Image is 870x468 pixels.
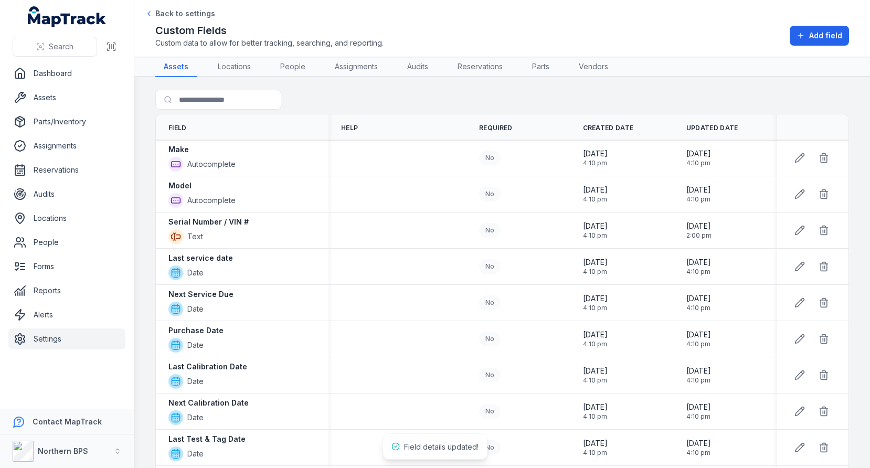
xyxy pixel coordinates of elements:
span: 4:10 pm [583,449,608,457]
a: People [272,57,314,77]
a: Reservations [8,159,125,180]
time: 03/09/2025, 4:10:52 pm [583,402,608,421]
span: Help [341,124,358,132]
span: 4:10 pm [583,340,608,348]
div: No [479,223,501,238]
strong: Make [168,144,189,155]
span: Add field [809,30,842,41]
a: Locations [8,208,125,229]
span: [DATE] [686,329,711,340]
span: 4:10 pm [686,159,711,167]
strong: Next Calibration Date [168,398,249,408]
time: 03/09/2025, 4:10:52 pm [583,148,608,167]
time: 03/09/2025, 4:10:52 pm [583,293,608,312]
time: 03/09/2025, 4:10:52 pm [583,257,608,276]
button: Add field [790,26,849,46]
span: [DATE] [686,257,711,268]
span: [DATE] [583,293,608,304]
strong: Contact MapTrack [33,417,102,426]
a: Settings [8,328,125,349]
span: [DATE] [686,402,711,412]
button: Search [13,37,97,57]
span: Autocomplete [187,195,236,206]
div: No [479,187,501,201]
span: 4:10 pm [686,412,711,421]
a: Parts [524,57,558,77]
span: Autocomplete [187,159,236,169]
span: [DATE] [583,221,608,231]
a: Audits [399,57,437,77]
span: 4:10 pm [583,195,608,204]
span: [DATE] [583,402,608,412]
time: 03/09/2025, 4:10:52 pm [583,438,608,457]
time: 03/09/2025, 4:10:52 pm [583,366,608,385]
a: Back to settings [145,8,215,19]
span: Field details updated! [404,442,479,451]
span: [DATE] [686,221,712,231]
a: Audits [8,184,125,205]
time: 03/09/2025, 4:10:52 pm [686,148,711,167]
span: Field [168,124,187,132]
div: No [479,440,501,455]
span: Required [479,124,512,132]
span: 4:10 pm [686,268,711,276]
span: Date [187,304,204,314]
time: 03/09/2025, 4:10:52 pm [686,185,711,204]
span: Back to settings [155,8,215,19]
span: 4:10 pm [583,376,608,385]
span: Created Date [583,124,634,132]
a: Assets [155,57,197,77]
time: 03/09/2025, 4:10:52 pm [686,293,711,312]
a: Forms [8,256,125,277]
span: Text [187,231,203,242]
a: Parts/Inventory [8,111,125,132]
strong: Model [168,180,192,191]
span: Search [49,41,73,52]
span: [DATE] [583,185,608,195]
a: Reports [8,280,125,301]
span: 4:10 pm [686,449,711,457]
strong: Last service date [168,253,233,263]
div: No [479,151,501,165]
strong: Last Calibration Date [168,361,247,372]
div: No [479,404,501,419]
span: [DATE] [583,329,608,340]
time: 03/09/2025, 4:10:52 pm [686,438,711,457]
span: [DATE] [583,366,608,376]
time: 03/09/2025, 4:10:52 pm [583,221,608,240]
time: 03/09/2025, 4:10:52 pm [583,185,608,204]
span: [DATE] [686,366,711,376]
time: 03/09/2025, 4:10:52 pm [686,402,711,421]
time: 25/09/2025, 2:00:18 pm [686,221,712,240]
span: 4:10 pm [583,231,608,240]
time: 03/09/2025, 4:10:52 pm [686,366,711,385]
span: 4:10 pm [686,340,711,348]
a: Vendors [570,57,617,77]
strong: Next Service Due [168,289,234,300]
span: Updated Date [686,124,738,132]
strong: Purchase Date [168,325,224,336]
span: [DATE] [583,148,608,159]
a: Assignments [326,57,386,77]
span: Date [187,340,204,350]
a: Locations [209,57,259,77]
time: 03/09/2025, 4:10:52 pm [686,329,711,348]
span: [DATE] [583,257,608,268]
div: No [479,295,501,310]
span: 4:10 pm [583,268,608,276]
span: Date [187,376,204,387]
strong: Serial Number / VIN # [168,217,249,227]
strong: Northern BPS [38,446,88,455]
span: [DATE] [686,293,711,304]
time: 03/09/2025, 4:10:52 pm [686,257,711,276]
span: 4:10 pm [686,376,711,385]
span: 4:10 pm [583,304,608,312]
div: No [479,368,501,382]
a: MapTrack [28,6,107,27]
span: [DATE] [686,148,711,159]
a: Alerts [8,304,125,325]
span: [DATE] [686,185,711,195]
a: Assets [8,87,125,108]
span: 2:00 pm [686,231,712,240]
strong: Last Test & Tag Date [168,434,246,444]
